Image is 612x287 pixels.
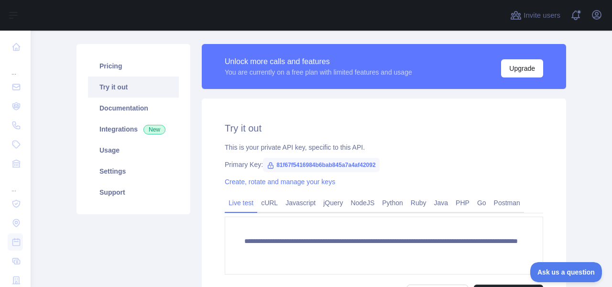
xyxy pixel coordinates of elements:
[378,195,407,210] a: Python
[319,195,347,210] a: jQuery
[8,174,23,193] div: ...
[530,262,602,282] iframe: Toggle Customer Support
[524,10,560,21] span: Invite users
[501,59,543,77] button: Upgrade
[88,98,179,119] a: Documentation
[225,67,412,77] div: You are currently on a free plan with limited features and usage
[225,160,543,169] div: Primary Key:
[88,55,179,77] a: Pricing
[257,195,282,210] a: cURL
[473,195,490,210] a: Go
[452,195,473,210] a: PHP
[430,195,452,210] a: Java
[88,161,179,182] a: Settings
[263,158,380,172] span: 81f67f5416984b6bab845a7a4af42092
[88,77,179,98] a: Try it out
[88,182,179,203] a: Support
[8,57,23,77] div: ...
[225,195,257,210] a: Live test
[143,125,165,134] span: New
[407,195,430,210] a: Ruby
[508,8,562,23] button: Invite users
[282,195,319,210] a: Javascript
[88,140,179,161] a: Usage
[88,119,179,140] a: Integrations New
[490,195,524,210] a: Postman
[225,121,543,135] h2: Try it out
[347,195,378,210] a: NodeJS
[225,178,335,186] a: Create, rotate and manage your keys
[225,143,543,152] div: This is your private API key, specific to this API.
[225,56,412,67] div: Unlock more calls and features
